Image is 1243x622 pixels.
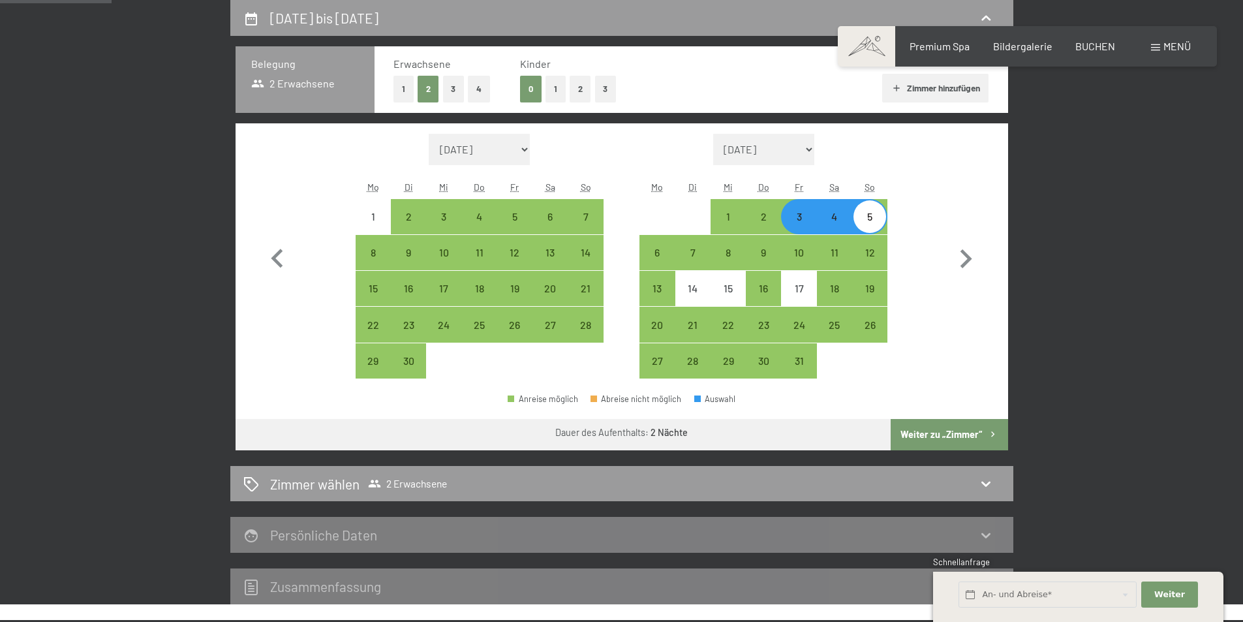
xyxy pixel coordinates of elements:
div: Anreise nicht möglich [675,271,711,306]
abbr: Samstag [829,181,839,193]
div: Sat Oct 18 2025 [817,271,852,306]
div: Wed Oct 22 2025 [711,307,746,342]
div: Thu Oct 16 2025 [746,271,781,306]
div: Anreise möglich [675,343,711,379]
span: Premium Spa [910,40,970,52]
div: Abreise nicht möglich [591,395,682,403]
div: 14 [569,247,602,280]
div: Tue Oct 07 2025 [675,235,711,270]
div: 25 [818,320,851,352]
div: Anreise möglich [508,395,578,403]
div: Anreise möglich [852,271,887,306]
div: 28 [569,320,602,352]
div: 22 [357,320,390,352]
div: 22 [712,320,744,352]
div: Anreise möglich [356,235,391,270]
div: Anreise nicht möglich [356,199,391,234]
div: Anreise möglich [568,199,603,234]
div: Sat Sep 27 2025 [532,307,568,342]
div: 2 [392,211,425,244]
div: 31 [782,356,815,388]
div: 8 [357,247,390,280]
button: Weiter zu „Zimmer“ [891,419,1007,450]
div: Anreise möglich [356,343,391,379]
div: Thu Sep 04 2025 [462,199,497,234]
div: Sun Sep 21 2025 [568,271,603,306]
div: Anreise möglich [639,235,675,270]
div: Anreise möglich [817,235,852,270]
div: 7 [677,247,709,280]
div: Anreise möglich [746,271,781,306]
div: Mon Sep 08 2025 [356,235,391,270]
div: Anreise möglich [746,235,781,270]
div: Thu Sep 25 2025 [462,307,497,342]
div: Anreise möglich [426,235,461,270]
div: 12 [853,247,886,280]
div: 21 [569,283,602,316]
div: Anreise möglich [391,199,426,234]
div: 16 [747,283,780,316]
div: 17 [427,283,460,316]
div: Tue Sep 23 2025 [391,307,426,342]
span: Kinder [520,57,551,70]
div: 20 [534,283,566,316]
div: Anreise möglich [462,199,497,234]
div: Anreise möglich [711,199,746,234]
span: Menü [1163,40,1191,52]
abbr: Donnerstag [474,181,485,193]
abbr: Samstag [545,181,555,193]
div: Anreise möglich [532,271,568,306]
div: Anreise möglich [711,307,746,342]
div: Anreise möglich [462,271,497,306]
div: Anreise möglich [532,307,568,342]
div: Anreise möglich [711,235,746,270]
div: Mon Oct 13 2025 [639,271,675,306]
div: Anreise möglich [817,199,852,234]
abbr: Donnerstag [758,181,769,193]
div: 10 [427,247,460,280]
div: 26 [853,320,886,352]
button: 4 [468,76,490,102]
div: 5 [499,211,531,244]
div: 14 [677,283,709,316]
div: Anreise möglich [356,307,391,342]
abbr: Montag [367,181,379,193]
abbr: Mittwoch [724,181,733,193]
div: Sun Oct 12 2025 [852,235,887,270]
div: Tue Sep 30 2025 [391,343,426,379]
div: Anreise möglich [426,271,461,306]
div: Anreise möglich [781,307,816,342]
abbr: Sonntag [865,181,875,193]
div: Anreise möglich [391,271,426,306]
div: Tue Oct 21 2025 [675,307,711,342]
div: Anreise möglich [852,235,887,270]
div: 6 [534,211,566,244]
span: 2 Erwachsene [368,477,447,490]
div: Anreise möglich [532,199,568,234]
span: Weiter [1154,589,1185,600]
div: Anreise möglich [746,307,781,342]
div: Sun Oct 05 2025 [852,199,887,234]
div: Fri Oct 17 2025 [781,271,816,306]
div: 29 [712,356,744,388]
button: 2 [570,76,591,102]
div: Fri Sep 12 2025 [497,235,532,270]
div: Anreise möglich [462,235,497,270]
div: Anreise möglich [675,307,711,342]
button: 3 [443,76,465,102]
div: 21 [677,320,709,352]
button: 3 [595,76,617,102]
div: Sat Oct 04 2025 [817,199,852,234]
div: Anreise möglich [817,271,852,306]
div: Mon Sep 01 2025 [356,199,391,234]
div: Anreise möglich [639,343,675,379]
div: Anreise möglich [711,343,746,379]
div: 16 [392,283,425,316]
div: Wed Oct 15 2025 [711,271,746,306]
b: 2 Nächte [651,427,688,438]
div: Sun Oct 19 2025 [852,271,887,306]
div: Mon Sep 15 2025 [356,271,391,306]
div: Tue Sep 02 2025 [391,199,426,234]
div: Thu Oct 30 2025 [746,343,781,379]
span: Erwachsene [393,57,451,70]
